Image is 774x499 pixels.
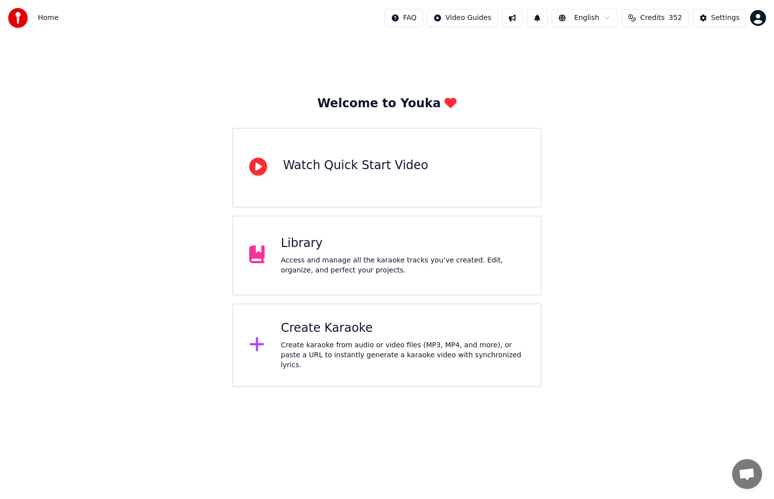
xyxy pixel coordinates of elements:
[711,13,740,23] div: Settings
[38,13,58,23] nav: breadcrumb
[317,96,457,112] div: Welcome to Youka
[281,255,525,275] div: Access and manage all the karaoke tracks you’ve created. Edit, organize, and perfect your projects.
[281,320,525,336] div: Create Karaoke
[732,459,762,489] a: Open chat
[385,9,423,27] button: FAQ
[281,236,525,251] div: Library
[8,8,28,28] img: youka
[693,9,746,27] button: Settings
[283,158,428,174] div: Watch Quick Start Video
[427,9,498,27] button: Video Guides
[281,340,525,370] div: Create karaoke from audio or video files (MP3, MP4, and more), or paste a URL to instantly genera...
[640,13,664,23] span: Credits
[38,13,58,23] span: Home
[669,13,682,23] span: 352
[621,9,688,27] button: Credits352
